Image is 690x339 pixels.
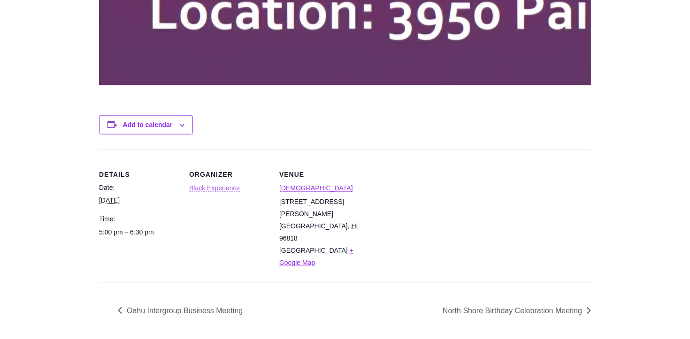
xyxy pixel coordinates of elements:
[99,196,120,204] abbr: 2025-10-19
[279,170,358,179] h2: Venue
[99,226,178,238] div: 2025-10-19
[279,198,344,218] span: [STREET_ADDRESS][PERSON_NAME]
[99,214,178,225] dt: Time:
[189,184,240,192] a: Black Experience
[99,170,178,179] h2: Details
[279,184,353,192] a: [DEMOGRAPHIC_DATA]
[118,307,248,315] a: Oahu Intergroup Business Meeting
[352,222,358,230] abbr: Hawaii
[189,170,268,179] h2: Organizer
[123,121,173,128] button: View links to add events to your calendar
[369,165,468,264] iframe: Venue location map
[437,307,591,315] a: North Shore Birthday Celebration Meeting
[279,234,298,242] span: 96818
[279,247,348,254] span: [GEOGRAPHIC_DATA]
[348,222,350,230] span: ,
[279,222,348,230] span: [GEOGRAPHIC_DATA]
[99,182,178,193] dt: Date:
[99,304,591,317] nav: Event Navigation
